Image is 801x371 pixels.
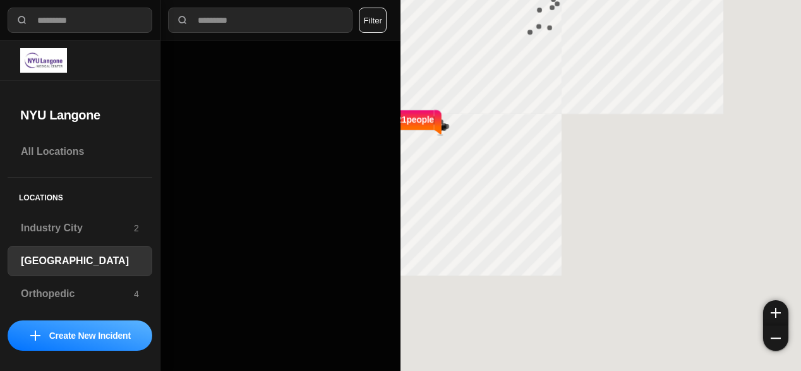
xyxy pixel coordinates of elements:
[771,333,781,343] img: zoom-out
[359,8,387,33] button: Filter
[21,221,134,236] h3: Industry City
[134,222,139,234] p: 2
[434,107,443,135] img: notch
[392,113,434,140] p: 421 people
[8,213,152,243] a: Industry City2
[771,308,781,318] img: zoom-in
[176,14,189,27] img: search
[8,279,152,309] a: Orthopedic4
[20,48,67,73] img: logo
[21,144,139,159] h3: All Locations
[8,178,152,213] h5: Locations
[8,312,152,342] a: Cobble Hill
[134,288,139,300] p: 4
[20,106,140,124] h2: NYU Langone
[8,246,152,276] a: [GEOGRAPHIC_DATA]
[21,253,139,269] h3: [GEOGRAPHIC_DATA]
[16,14,28,27] img: search
[8,137,152,167] a: All Locations
[8,320,152,351] button: iconCreate New Incident
[21,286,134,301] h3: Orthopedic
[30,331,40,341] img: icon
[763,300,788,325] button: zoom-in
[49,329,131,342] p: Create New Incident
[763,325,788,351] button: zoom-out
